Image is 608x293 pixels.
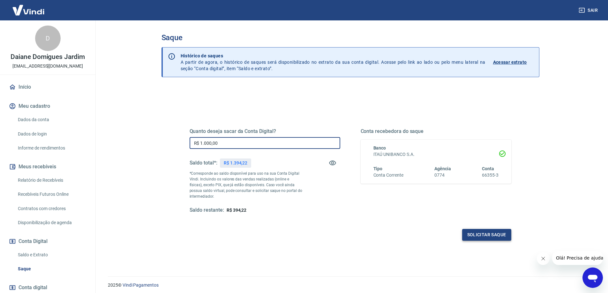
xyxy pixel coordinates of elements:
a: Relatório de Recebíveis [15,174,88,187]
span: Agência [434,166,451,171]
h5: Saldo total*: [190,160,217,166]
h6: ITAÚ UNIBANCO S.A. [373,151,499,158]
button: Meu cadastro [8,99,88,113]
iframe: Mensagem da empresa [552,251,603,265]
img: Vindi [8,0,49,20]
a: Vindi Pagamentos [123,282,159,288]
button: Solicitar saque [462,229,511,241]
span: Banco [373,145,386,150]
iframe: Fechar mensagem [537,252,550,265]
h6: Conta Corrente [373,172,403,179]
h3: Saque [161,33,539,42]
a: Informe de rendimentos [15,142,88,155]
a: Início [8,80,88,94]
h5: Conta recebedora do saque [361,128,511,135]
span: Olá! Precisa de ajuda? [4,4,54,10]
p: A partir de agora, o histórico de saques será disponibilizado no extrato da sua conta digital. Ac... [181,53,485,72]
p: 2025 © [108,282,593,289]
p: Histórico de saques [181,53,485,59]
button: Conta Digital [8,234,88,248]
a: Dados de login [15,128,88,141]
h6: 66355-3 [482,172,499,179]
button: Meus recebíveis [8,160,88,174]
p: *Corresponde ao saldo disponível para uso na sua Conta Digital Vindi. Incluindo os valores das ve... [190,171,303,199]
iframe: Botão para abrir a janela de mensagens [582,267,603,288]
span: Tipo [373,166,383,171]
a: Saque [15,262,88,275]
a: Dados da conta [15,113,88,126]
p: Daiane Domigues Jardim [11,54,85,60]
span: R$ 394,22 [227,208,247,213]
a: Saldo e Extrato [15,248,88,261]
a: Contratos com credores [15,202,88,215]
h5: Quanto deseja sacar da Conta Digital? [190,128,340,135]
h6: 0774 [434,172,451,179]
a: Recebíveis Futuros Online [15,188,88,201]
div: D [35,26,61,51]
p: Acessar extrato [493,59,527,65]
p: [EMAIL_ADDRESS][DOMAIN_NAME] [12,63,83,70]
a: Disponibilização de agenda [15,216,88,229]
span: Conta [482,166,494,171]
p: R$ 1.394,22 [224,160,247,166]
a: Acessar extrato [493,53,534,72]
button: Sair [577,4,600,16]
span: Conta digital [19,283,47,292]
h5: Saldo restante: [190,207,224,214]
